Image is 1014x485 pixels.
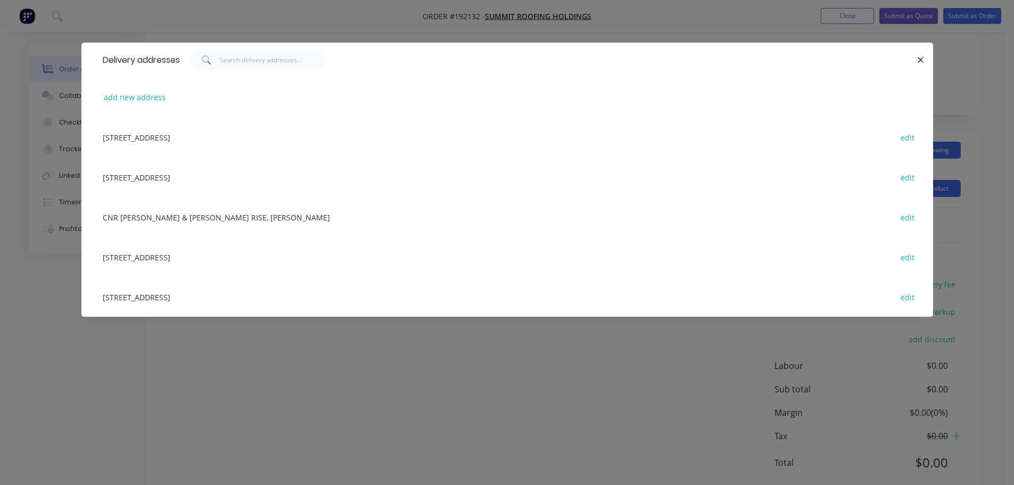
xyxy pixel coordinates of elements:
div: CNR [PERSON_NAME] & [PERSON_NAME] RISE, [PERSON_NAME] [97,197,917,237]
div: [STREET_ADDRESS] [97,277,917,317]
div: [STREET_ADDRESS] [97,157,917,197]
button: edit [895,130,920,144]
div: [STREET_ADDRESS] [97,117,917,157]
input: Search delivery addresses... [220,50,324,71]
button: add new address [98,90,171,104]
button: edit [895,170,920,184]
button: edit [895,250,920,264]
div: [STREET_ADDRESS] [97,237,917,277]
button: edit [895,210,920,224]
div: Delivery addresses [97,43,180,77]
button: edit [895,290,920,304]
